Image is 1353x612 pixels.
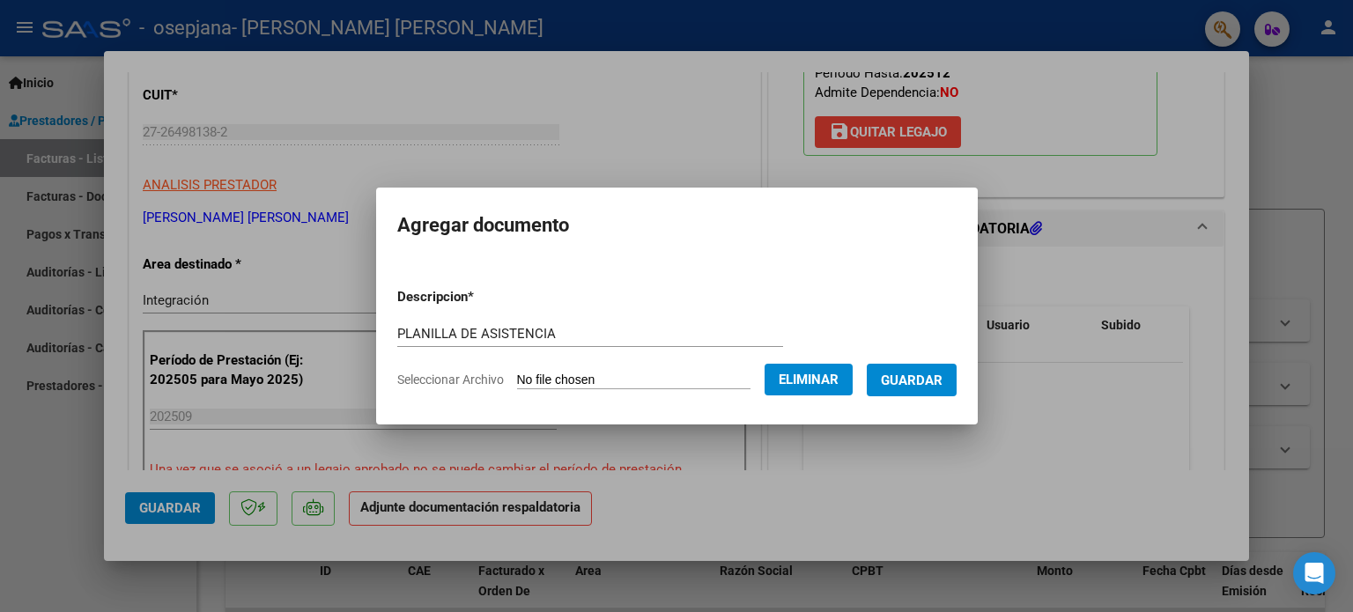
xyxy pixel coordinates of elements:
button: Guardar [867,364,957,396]
span: Eliminar [779,372,839,387]
span: Seleccionar Archivo [397,372,504,387]
h2: Agregar documento [397,209,957,242]
div: Open Intercom Messenger [1293,552,1335,594]
span: Guardar [881,372,943,388]
button: Eliminar [765,364,853,395]
p: Descripcion [397,287,566,307]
